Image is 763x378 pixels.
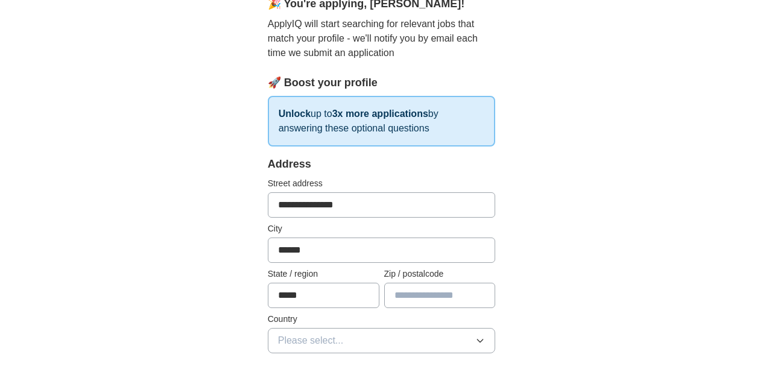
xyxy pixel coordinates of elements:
[268,268,379,280] label: State / region
[268,75,496,91] div: 🚀 Boost your profile
[384,268,496,280] label: Zip / postalcode
[332,109,428,119] strong: 3x more applications
[268,17,496,60] p: ApplyIQ will start searching for relevant jobs that match your profile - we'll notify you by emai...
[268,222,496,235] label: City
[268,313,496,326] label: Country
[268,156,496,172] div: Address
[268,177,496,190] label: Street address
[279,109,311,119] strong: Unlock
[278,333,344,348] span: Please select...
[268,96,496,146] p: up to by answering these optional questions
[268,328,496,353] button: Please select...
